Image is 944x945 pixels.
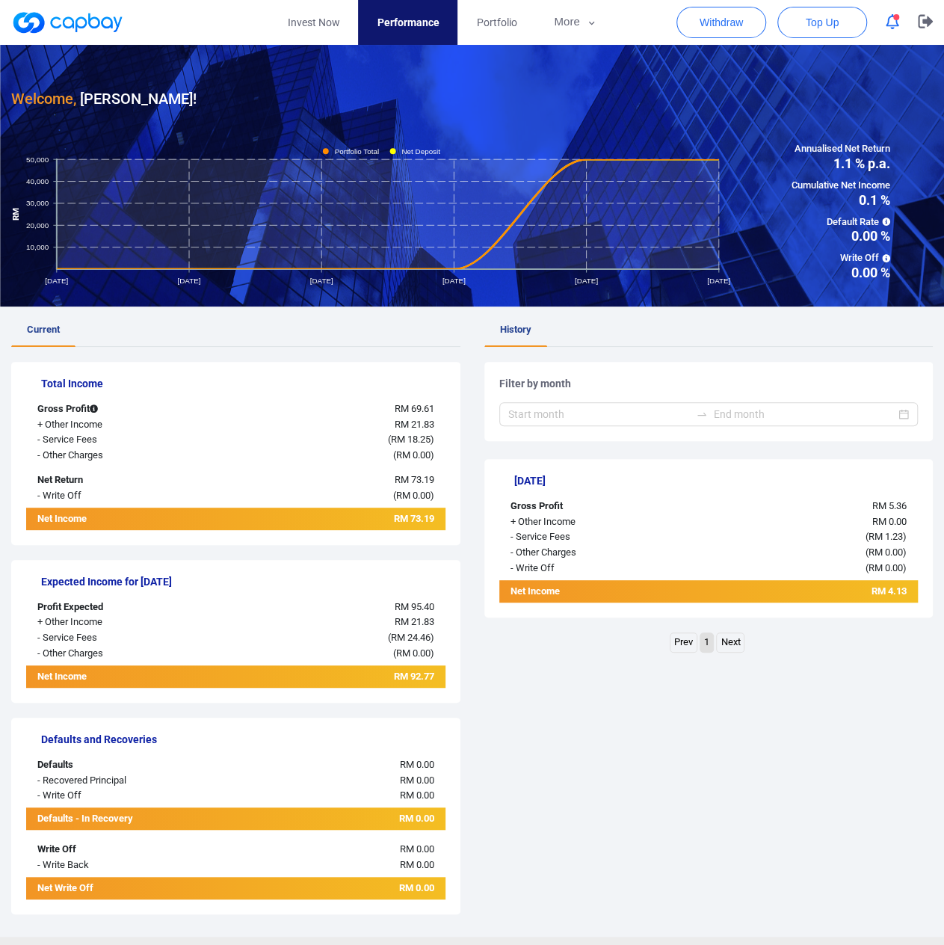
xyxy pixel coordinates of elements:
h5: Total Income [41,377,445,390]
div: ( ) [201,448,445,464]
span: RM 0.00 [399,789,434,801]
span: Portfolio [476,14,516,31]
div: Defaults [26,757,201,773]
span: to [696,408,708,420]
span: RM 4.13 [871,585,907,597]
div: - Service Fees [26,630,201,646]
h5: Filter by month [499,377,919,390]
div: Gross Profit [26,401,201,417]
input: End month [714,406,895,422]
div: ( ) [201,488,445,504]
span: RM 21.83 [394,419,434,430]
tspan: Net Deposit [402,147,441,155]
tspan: 20,000 [26,221,49,229]
span: RM 0.00 [399,775,434,786]
span: RM 21.83 [394,616,434,627]
div: + Other Income [499,514,674,530]
h5: Defaults and Recoveries [41,733,445,746]
div: ( ) [673,545,918,561]
span: RM 0.00 [869,562,903,573]
div: - Write Off [26,788,201,804]
span: RM 0.00 [869,547,903,558]
span: RM 0.00 [399,843,434,855]
div: Profit Expected [26,600,201,615]
span: RM 95.40 [394,601,434,612]
a: Next page [717,633,744,652]
span: RM 73.19 [393,513,434,524]
tspan: Portfolio Total [335,147,380,155]
div: ( ) [673,561,918,576]
span: Write Off [792,250,890,266]
span: RM 5.36 [872,500,907,511]
span: RM 69.61 [394,403,434,414]
div: ( ) [201,432,445,448]
div: Net Income [26,511,201,530]
div: Defaults - In Recovery [26,807,201,830]
tspan: 30,000 [26,199,49,207]
span: RM 0.00 [872,516,907,527]
span: RM 0.00 [395,490,430,501]
span: RM 0.00 [399,759,434,770]
span: RM 0.00 [395,647,430,659]
span: swap-right [696,408,708,420]
div: - Other Charges [26,646,201,662]
div: + Other Income [26,417,201,433]
span: RM 24.46 [390,632,430,643]
span: 0.1 % [792,194,890,207]
div: - Write Back [26,858,201,873]
span: RM 1.23 [869,531,903,542]
span: Performance [377,14,439,31]
div: - Write Off [26,488,201,504]
span: RM 92.77 [393,671,434,682]
div: - Other Charges [26,448,201,464]
div: + Other Income [26,615,201,630]
span: RM 0.00 [395,449,430,461]
h3: [PERSON_NAME] ! [11,87,197,111]
span: 0.00 % [792,230,890,243]
div: - Other Charges [499,545,674,561]
span: 1.1 % p.a. [792,157,890,170]
span: Current [27,324,60,335]
tspan: 10,000 [26,243,49,251]
div: - Write Off [499,561,674,576]
h5: Expected Income for [DATE] [41,575,445,588]
div: - Recovered Principal [26,773,201,789]
div: - Service Fees [499,529,674,545]
span: Default Rate [792,215,890,230]
a: Page 1 is your current page [700,633,713,652]
button: Top Up [777,7,867,38]
span: RM 18.25 [390,434,430,445]
div: ( ) [201,630,445,646]
div: Net Return [26,472,201,488]
tspan: 40,000 [26,177,49,185]
span: RM 0.00 [399,859,434,870]
div: Net Income [26,669,201,688]
div: Net Income [499,584,674,603]
span: RM 73.19 [394,474,434,485]
div: ( ) [673,529,918,545]
tspan: [DATE] [575,277,598,285]
span: Top Up [806,15,839,30]
tspan: [DATE] [442,277,466,285]
input: Start month [508,406,690,422]
span: Cumulative Net Income [792,178,890,194]
div: - Service Fees [26,432,201,448]
span: Welcome, [11,90,76,108]
tspan: [DATE] [707,277,730,285]
tspan: [DATE] [178,277,201,285]
div: Gross Profit [499,499,674,514]
a: Previous page [670,633,697,652]
tspan: 50,000 [26,155,49,163]
span: RM 0.00 [398,882,434,893]
tspan: RM [10,207,21,220]
span: Annualised Net Return [792,141,890,157]
span: RM 0.00 [398,813,434,824]
span: 0.00 % [792,266,890,280]
div: ( ) [201,646,445,662]
tspan: [DATE] [310,277,333,285]
h5: [DATE] [514,474,919,487]
div: Net Write Off [26,877,201,899]
div: Write Off [26,842,201,858]
button: Withdraw [676,7,766,38]
tspan: [DATE] [45,277,68,285]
